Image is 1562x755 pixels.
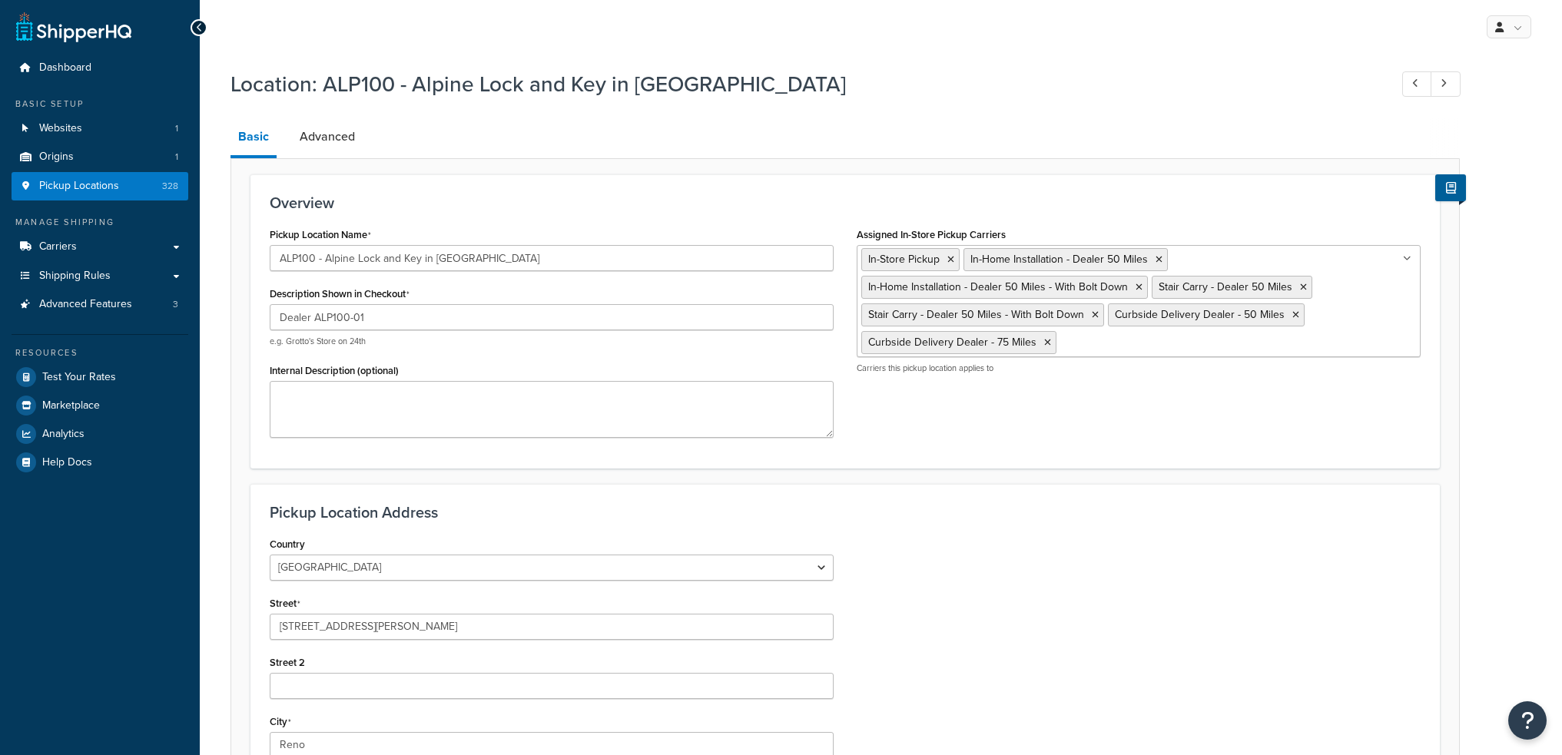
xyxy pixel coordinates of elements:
label: Street [270,598,300,610]
p: Carriers this pickup location applies to [857,363,1421,374]
a: Analytics [12,420,188,448]
label: Pickup Location Name [270,229,371,241]
span: Curbside Delivery Dealer - 50 Miles [1115,306,1285,323]
span: Marketplace [42,399,100,412]
a: Dashboard [12,54,188,82]
span: Stair Carry - Dealer 50 Miles [1159,279,1292,295]
span: In-Store Pickup [868,251,940,267]
span: Curbside Delivery Dealer - 75 Miles [868,334,1036,350]
div: Basic Setup [12,98,188,111]
button: Show Help Docs [1435,174,1466,201]
label: Internal Description (optional) [270,365,399,376]
span: Help Docs [42,456,92,469]
li: Websites [12,114,188,143]
a: Next Record [1431,71,1461,97]
span: 1 [175,151,178,164]
li: Pickup Locations [12,172,188,200]
span: Origins [39,151,74,164]
p: e.g. Grotto's Store on 24th [270,336,834,347]
span: Websites [39,122,82,135]
a: Shipping Rules [12,262,188,290]
span: Advanced Features [39,298,132,311]
span: In-Home Installation - Dealer 50 Miles - With Bolt Down [868,279,1128,295]
span: In-Home Installation - Dealer 50 Miles [970,251,1148,267]
h3: Overview [270,194,1421,211]
div: Manage Shipping [12,216,188,229]
span: Stair Carry - Dealer 50 Miles - With Bolt Down [868,306,1084,323]
a: Help Docs [12,449,188,476]
span: 328 [162,180,178,193]
a: Test Your Rates [12,363,188,391]
a: Origins1 [12,143,188,171]
label: Assigned In-Store Pickup Carriers [857,229,1006,240]
a: Advanced [292,118,363,155]
span: Pickup Locations [39,180,119,193]
span: Dashboard [39,61,91,75]
span: 3 [173,298,178,311]
label: Country [270,538,305,550]
label: Street 2 [270,657,305,668]
a: Websites1 [12,114,188,143]
a: Marketplace [12,392,188,419]
li: Advanced Features [12,290,188,319]
a: Advanced Features3 [12,290,188,319]
a: Basic [230,118,277,158]
span: 1 [175,122,178,135]
button: Open Resource Center [1508,701,1547,740]
span: Test Your Rates [42,371,116,384]
div: Resources [12,346,188,359]
label: Description Shown in Checkout [270,288,410,300]
h1: Location: ALP100 - Alpine Lock and Key in [GEOGRAPHIC_DATA] [230,69,1374,99]
span: Analytics [42,428,85,441]
label: City [270,716,291,728]
span: Carriers [39,240,77,253]
li: Origins [12,143,188,171]
a: Pickup Locations328 [12,172,188,200]
a: Previous Record [1402,71,1432,97]
h3: Pickup Location Address [270,504,1421,521]
a: Carriers [12,233,188,261]
span: Shipping Rules [39,270,111,283]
